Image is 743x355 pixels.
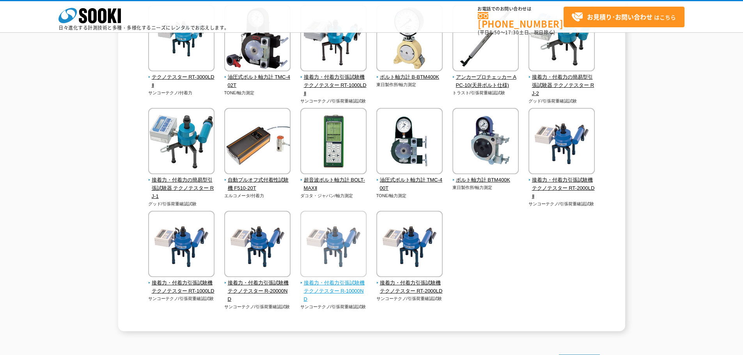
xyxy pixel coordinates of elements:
span: ボルト軸力計 B-BTM400K [376,73,443,81]
p: サンコーテクノ/引張荷重確認試験 [224,304,291,310]
span: 接着力・付着力の簡易型引張試験器 テクノテスター RJ-1 [148,176,215,200]
img: 接着力・付着力引張試験機 テクノテスター RT-1000LDⅡ [300,5,367,73]
span: ボルト軸力計 BTM400K [452,176,519,184]
img: 油圧式ボルト軸力計 TMC-402T [224,5,291,73]
a: 接着力・付着力引張試験機 テクノテスター RT-1000LDⅡ [300,66,367,97]
span: 接着力・付着力の簡易型引張試験器 テクノテスター RJ-2 [528,73,595,97]
p: サンコーテクノ/引張荷重確認試験 [148,295,215,302]
img: ボルト軸力計 BTM400K [452,108,519,176]
span: 17:30 [505,29,519,36]
a: アンカープロチェッカー APC-10(天井ボルト仕様) [452,66,519,89]
p: グッド/引張荷重確認試験 [528,98,595,104]
a: 自動プルオフ式付着性試験機 F510-20T [224,169,291,192]
a: [PHONE_NUMBER] [478,12,564,28]
img: 接着力・付着力の簡易型引張試験器 テクノテスター RJ-2 [528,5,595,73]
img: 油圧式ボルト軸力計 TMC-400T [376,108,443,176]
a: テクノテスター RT-3000LDⅡ [148,66,215,89]
span: 自動プルオフ式付着性試験機 F510-20T [224,176,291,193]
p: サンコーテクノ/引張荷重確認試験 [300,98,367,104]
p: TONE/軸力測定 [224,90,291,96]
p: TONE/軸力測定 [376,193,443,199]
span: 接着力・付着力引張試験機 テクノテスター RT-1000LD [148,279,215,295]
img: 接着力・付着力引張試験機 テクノテスター R-10000ND [300,211,367,279]
span: 8:50 [489,29,500,36]
a: お見積り･お問い合わせはこちら [564,7,684,27]
img: 接着力・付着力引張試験機 テクノテスター RT-2000LD [376,211,443,279]
img: 接着力・付着力引張試験機 テクノテスター RT-2000LDⅡ [528,108,595,176]
p: サンコーテクノ/引張荷重確認試験 [376,295,443,302]
span: テクノテスター RT-3000LDⅡ [148,73,215,90]
span: 接着力・付着力引張試験機 テクノテスター RT-2000LDⅡ [528,176,595,200]
img: ボルト軸力計 B-BTM400K [376,5,443,73]
a: ボルト軸力計 B-BTM400K [376,66,443,81]
img: 超音波ボルト軸力計 BOLT-MAXⅡ [300,108,367,176]
span: 接着力・付着力引張試験機 テクノテスター R-20000ND [224,279,291,303]
img: 接着力・付着力の簡易型引張試験器 テクノテスター RJ-1 [148,108,215,176]
a: 接着力・付着力の簡易型引張試験器 テクノテスター RJ-2 [528,66,595,97]
span: 超音波ボルト軸力計 BOLT-MAXⅡ [300,176,367,193]
p: サンコーテクノ/引張荷重確認試験 [300,304,367,310]
span: 油圧式ボルト軸力計 TMC-402T [224,73,291,90]
p: サンコーテクノ/付着力 [148,90,215,96]
span: 接着力・付着力引張試験機 テクノテスター RT-2000LD [376,279,443,295]
p: エルコメータ/付着力 [224,193,291,199]
p: 東日製作所/軸力測定 [376,81,443,88]
img: テクノテスター RT-3000LDⅡ [148,5,215,73]
a: 接着力・付着力引張試験機 テクノテスター R-20000ND [224,272,291,303]
p: ダコタ・ジャパン/軸力測定 [300,193,367,199]
img: 接着力・付着力引張試験機 テクノテスター R-20000ND [224,211,291,279]
a: 接着力・付着力引張試験機 テクノテスター RT-1000LD [148,272,215,295]
img: 接着力・付着力引張試験機 テクノテスター RT-1000LD [148,211,215,279]
strong: お見積り･お問い合わせ [587,12,653,21]
a: 油圧式ボルト軸力計 TMC-402T [224,66,291,89]
a: 接着力・付着力引張試験機 テクノテスター RT-2000LD [376,272,443,295]
span: (平日 ～ 土日、祝日除く) [478,29,555,36]
p: サンコーテクノ/引張荷重確認試験 [528,201,595,207]
span: アンカープロチェッカー APC-10(天井ボルト仕様) [452,73,519,90]
img: 自動プルオフ式付着性試験機 F510-20T [224,108,291,176]
p: 東日製作所/軸力測定 [452,184,519,191]
span: 油圧式ボルト軸力計 TMC-400T [376,176,443,193]
img: アンカープロチェッカー APC-10(天井ボルト仕様) [452,5,519,73]
a: 接着力・付着力引張試験機 テクノテスター RT-2000LDⅡ [528,169,595,200]
a: 超音波ボルト軸力計 BOLT-MAXⅡ [300,169,367,192]
span: 接着力・付着力引張試験機 テクノテスター R-10000ND [300,279,367,303]
span: 接着力・付着力引張試験機 テクノテスター RT-1000LDⅡ [300,73,367,97]
p: トラスト/引張荷重確認試験 [452,90,519,96]
p: 日々進化する計測技術と多種・多様化するニーズにレンタルでお応えします。 [59,25,229,30]
span: はこちら [571,11,676,23]
a: 接着力・付着力引張試験機 テクノテスター R-10000ND [300,272,367,303]
a: ボルト軸力計 BTM400K [452,169,519,184]
span: お電話でのお問い合わせは [478,7,564,11]
a: 接着力・付着力の簡易型引張試験器 テクノテスター RJ-1 [148,169,215,200]
p: グッド/引張荷重確認試験 [148,201,215,207]
a: 油圧式ボルト軸力計 TMC-400T [376,169,443,192]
